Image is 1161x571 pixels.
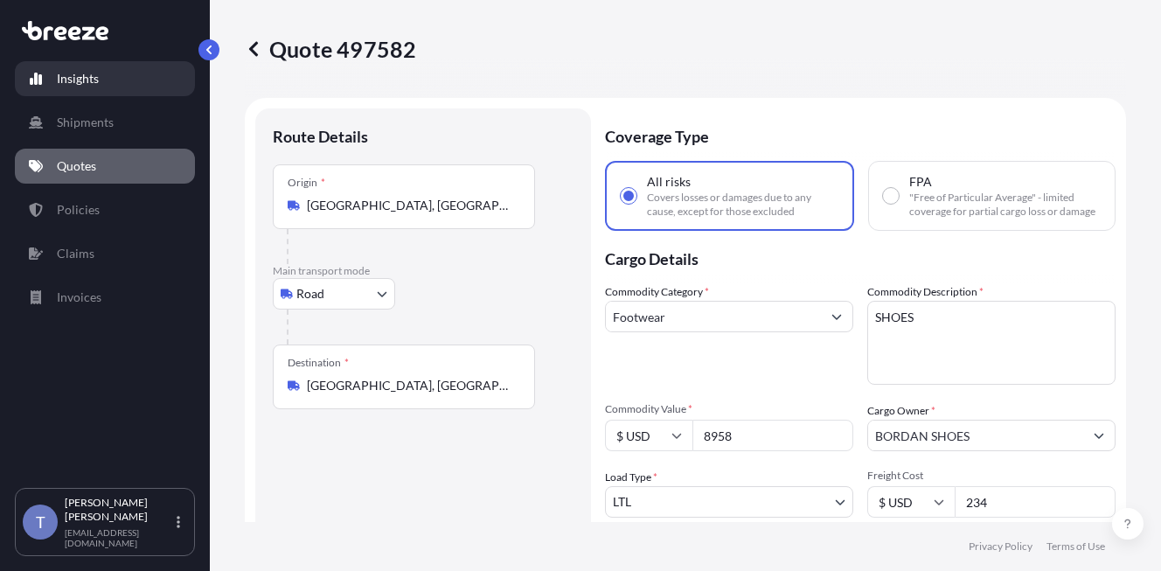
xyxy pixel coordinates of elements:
[15,280,195,315] a: Invoices
[307,377,513,394] input: Destination
[273,264,574,278] p: Main transport mode
[647,173,691,191] span: All risks
[613,493,631,511] span: LTL
[621,188,636,204] input: All risksCovers losses or damages due to any cause, except for those excluded
[15,105,195,140] a: Shipments
[15,61,195,96] a: Insights
[1046,540,1105,554] a: Terms of Use
[867,301,1116,385] textarea: SHOES
[692,420,853,451] input: Type amount
[955,486,1116,518] input: Enter amount
[65,496,173,524] p: [PERSON_NAME] [PERSON_NAME]
[867,402,935,420] label: Cargo Owner
[288,176,325,190] div: Origin
[605,108,1116,161] p: Coverage Type
[867,283,984,301] label: Commodity Description
[1083,420,1115,451] button: Show suggestions
[57,201,100,219] p: Policies
[15,149,195,184] a: Quotes
[288,356,349,370] div: Destination
[969,540,1032,554] a: Privacy Policy
[867,469,1116,483] span: Freight Cost
[57,114,114,131] p: Shipments
[909,191,1101,219] span: "Free of Particular Average" - limited coverage for partial cargo loss or damage
[909,173,932,191] span: FPA
[57,157,96,175] p: Quotes
[57,245,94,262] p: Claims
[36,513,45,531] span: T
[15,192,195,227] a: Policies
[605,469,657,486] span: Load Type
[15,236,195,271] a: Claims
[57,289,101,306] p: Invoices
[605,283,709,301] label: Commodity Category
[245,35,416,63] p: Quote 497582
[65,527,173,548] p: [EMAIL_ADDRESS][DOMAIN_NAME]
[605,231,1116,283] p: Cargo Details
[606,301,821,332] input: Select a commodity type
[605,402,853,416] span: Commodity Value
[273,126,368,147] p: Route Details
[307,197,513,214] input: Origin
[57,70,99,87] p: Insights
[605,486,853,518] button: LTL
[647,191,838,219] span: Covers losses or damages due to any cause, except for those excluded
[821,301,852,332] button: Show suggestions
[883,188,899,204] input: FPA"Free of Particular Average" - limited coverage for partial cargo loss or damage
[868,420,1083,451] input: Full name
[296,285,324,303] span: Road
[273,278,395,310] button: Select transport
